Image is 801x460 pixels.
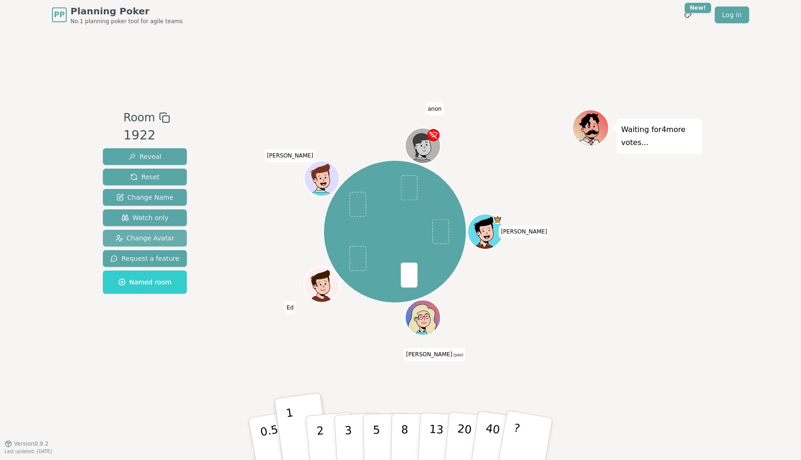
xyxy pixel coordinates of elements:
div: New! [685,3,711,13]
span: Planning Poker [70,5,183,18]
span: Last updated: [DATE] [5,449,52,454]
span: Click to change your name [284,301,296,314]
span: Change Name [116,193,173,202]
span: Reset [130,172,159,182]
button: Change Avatar [103,230,187,246]
span: Version 0.9.2 [14,440,49,447]
button: Request a feature [103,250,187,267]
span: Request a feature [110,254,179,263]
span: Click to change your name [426,102,444,115]
span: Watch only [121,213,169,222]
span: PP [54,9,64,20]
button: Reset [103,169,187,185]
span: Anna is the host [493,215,502,224]
span: Click to change your name [265,149,316,162]
span: Room [123,109,155,126]
button: Click to change your avatar [406,301,439,334]
span: No.1 planning poker tool for agile teams [70,18,183,25]
span: Change Avatar [115,233,175,243]
a: PPPlanning PokerNo.1 planning poker tool for agile teams [52,5,183,25]
button: New! [680,6,696,23]
p: Waiting for 4 more votes... [621,123,697,149]
button: Version0.9.2 [5,440,49,447]
div: 1922 [123,126,170,145]
a: Log in [715,6,749,23]
button: Change Name [103,189,187,206]
span: Reveal [128,152,161,161]
span: Click to change your name [499,225,550,238]
button: Watch only [103,209,187,226]
button: Reveal [103,148,187,165]
p: 1 [285,406,299,457]
span: Named room [118,277,172,287]
span: (you) [452,353,464,357]
button: Named room [103,271,187,294]
span: Click to change your name [404,348,465,361]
